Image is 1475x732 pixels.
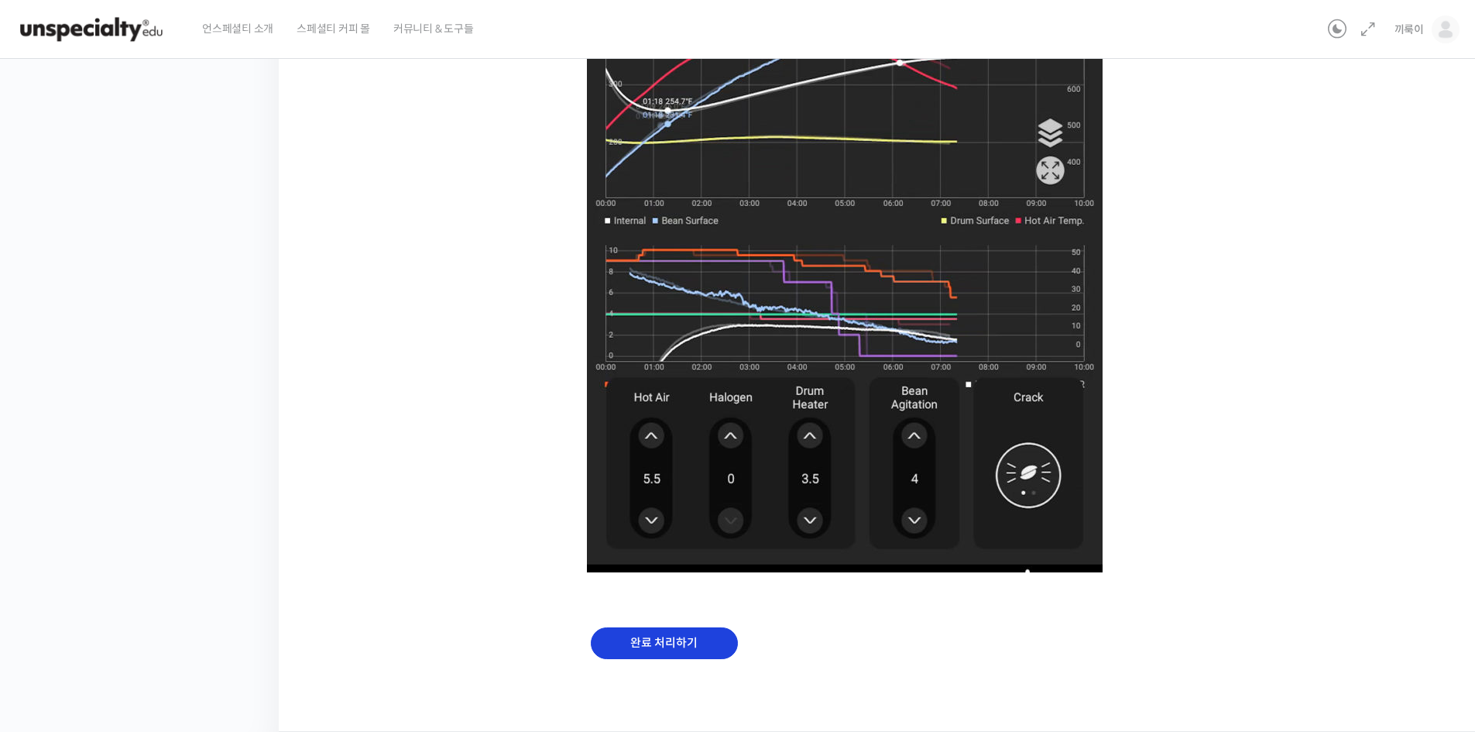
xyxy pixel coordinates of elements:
[591,627,738,659] input: 완료 처리하기
[102,491,200,530] a: 대화
[1394,22,1424,36] span: 끼룩이
[239,514,258,527] span: 설정
[142,515,160,528] span: 대화
[200,491,297,530] a: 설정
[5,491,102,530] a: 홈
[49,514,58,527] span: 홈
